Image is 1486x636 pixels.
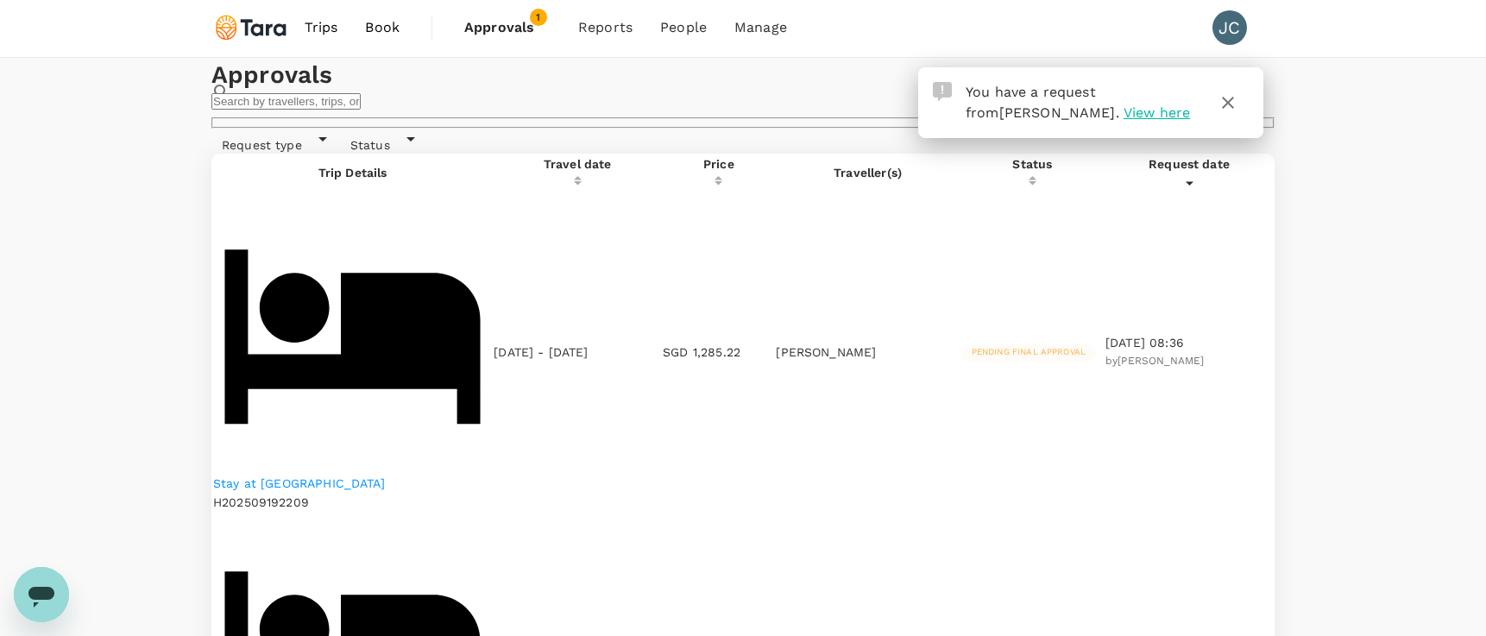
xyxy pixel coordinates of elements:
span: View here [1124,104,1190,121]
div: Status [340,129,421,154]
div: Status [961,155,1104,173]
span: Request type [211,138,312,152]
p: SGD 1,285.22 [663,343,774,361]
span: Status [340,138,400,152]
span: Trips [305,17,338,38]
span: Book [365,17,400,38]
span: You have a request from . [966,84,1119,121]
iframe: Button to launch messaging window [14,567,69,622]
p: Traveller(s) [776,164,959,181]
a: Stay at [GEOGRAPHIC_DATA] [213,475,492,492]
span: [PERSON_NAME] [999,104,1116,121]
span: by [1105,355,1204,367]
span: Reports [578,17,633,38]
span: People [660,17,707,38]
img: Approval Request [933,82,952,101]
span: Pending final approval [961,346,1096,358]
span: Manage [734,17,787,38]
div: Request type [211,129,333,154]
span: H202509192209 [213,495,309,509]
span: 1 [530,9,547,26]
div: Request date [1105,155,1273,173]
div: Travel date [494,155,661,173]
input: Search by travellers, trips, or destination [211,93,361,110]
img: Tara Climate Ltd [211,9,291,47]
span: [PERSON_NAME] [1118,355,1204,367]
div: Price [663,155,774,173]
h1: Approvals [211,58,1275,92]
p: Trip Details [213,164,492,181]
p: [DATE] 08:36 [1105,334,1273,351]
div: JC [1212,10,1247,45]
p: [PERSON_NAME] [776,343,959,361]
p: [DATE] - [DATE] [494,343,588,361]
span: Approvals [464,17,551,38]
